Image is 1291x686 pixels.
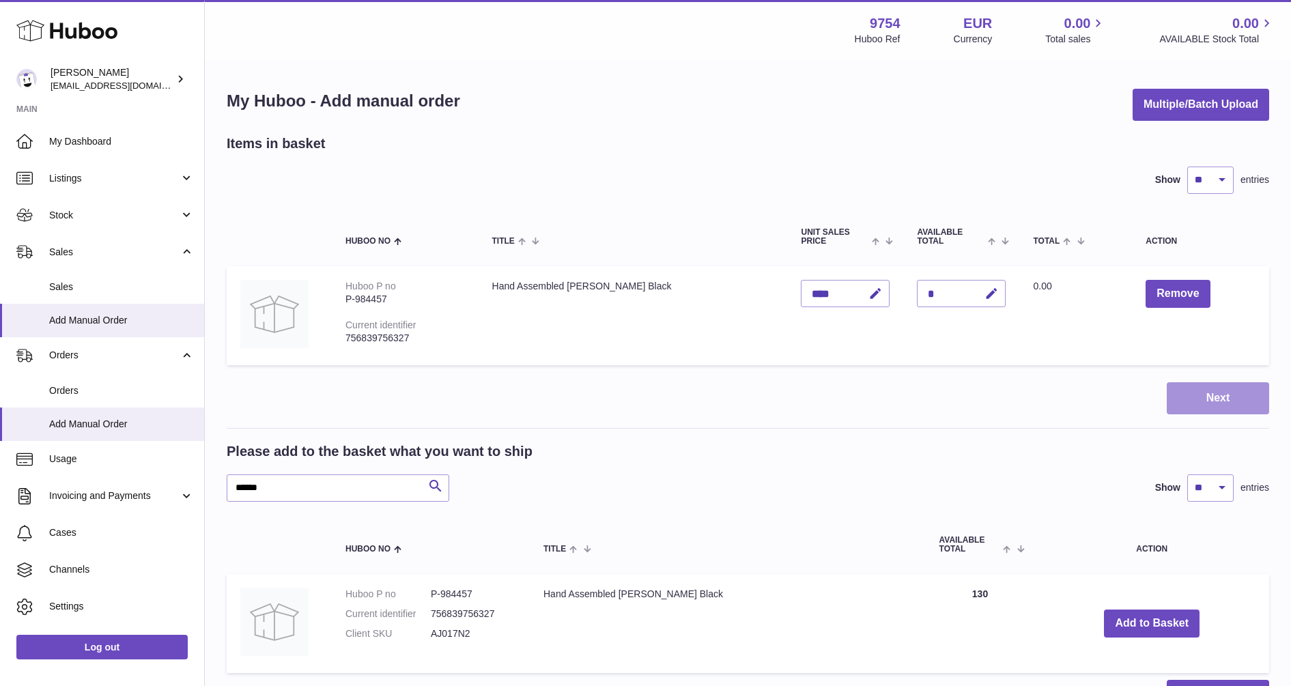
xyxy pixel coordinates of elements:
span: entries [1240,173,1269,186]
dt: Huboo P no [345,588,431,601]
span: [EMAIL_ADDRESS][DOMAIN_NAME] [51,80,201,91]
button: Add to Basket [1104,610,1200,638]
span: Usage [49,453,194,466]
a: 0.00 AVAILABLE Stock Total [1159,14,1275,46]
span: Total [1033,237,1060,246]
div: 756839756327 [345,332,465,345]
span: Huboo no [345,237,391,246]
img: info@fieldsluxury.london [16,69,37,89]
span: Total sales [1045,33,1106,46]
td: Hand Assembled [PERSON_NAME] Black [479,266,788,365]
span: Cases [49,526,194,539]
span: 0.00 [1232,14,1259,33]
div: P-984457 [345,293,465,306]
span: AVAILABLE Total [939,536,1000,554]
div: Huboo Ref [855,33,900,46]
div: [PERSON_NAME] [51,66,173,92]
th: Action [1035,522,1269,567]
button: Multiple/Batch Upload [1133,89,1269,121]
button: Remove [1146,280,1210,308]
span: 0.00 [1033,281,1051,291]
span: Unit Sales Price [801,228,868,246]
span: Title [492,237,515,246]
span: Orders [49,349,180,362]
dd: P-984457 [431,588,516,601]
span: Channels [49,563,194,576]
div: Action [1146,237,1255,246]
span: Stock [49,209,180,222]
img: Hand Assembled Anthony James Speedster Black [240,588,309,656]
span: Settings [49,600,194,613]
a: Log out [16,635,188,659]
span: Listings [49,172,180,185]
span: Huboo no [345,545,391,554]
dt: Client SKU [345,627,431,640]
dd: 756839756327 [431,608,516,620]
td: 130 [926,574,1035,673]
span: Invoicing and Payments [49,489,180,502]
div: Huboo P no [345,281,396,291]
dd: AJ017N2 [431,627,516,640]
span: Add Manual Order [49,314,194,327]
button: Next [1167,382,1269,414]
span: Orders [49,384,194,397]
span: Add Manual Order [49,418,194,431]
div: Currency [954,33,993,46]
img: Hand Assembled Anthony James Speedster Black [240,280,309,348]
label: Show [1155,173,1180,186]
span: Sales [49,281,194,294]
span: Sales [49,246,180,259]
td: Hand Assembled [PERSON_NAME] Black [530,574,926,673]
a: 0.00 Total sales [1045,14,1106,46]
h2: Items in basket [227,134,326,153]
span: My Dashboard [49,135,194,148]
span: entries [1240,481,1269,494]
span: 0.00 [1064,14,1091,33]
h2: Please add to the basket what you want to ship [227,442,533,461]
span: AVAILABLE Stock Total [1159,33,1275,46]
span: Title [543,545,566,554]
strong: 9754 [870,14,900,33]
label: Show [1155,481,1180,494]
dt: Current identifier [345,608,431,620]
div: Current identifier [345,319,416,330]
h1: My Huboo - Add manual order [227,90,460,112]
strong: EUR [963,14,992,33]
span: AVAILABLE Total [917,228,984,246]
